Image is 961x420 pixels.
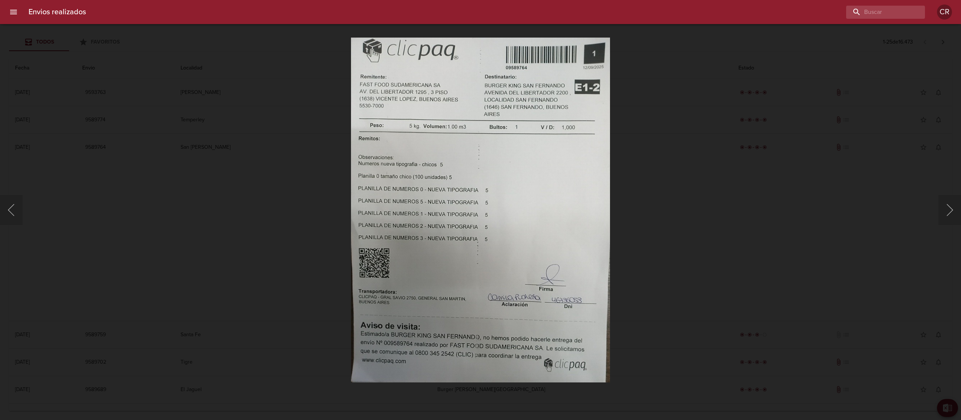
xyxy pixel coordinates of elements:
button: menu [5,3,23,21]
input: buscar [846,6,912,19]
div: Abrir información de usuario [937,5,952,20]
div: CR [937,5,952,20]
img: Image [351,38,610,383]
h6: Envios realizados [29,6,86,18]
button: Siguiente [938,195,961,225]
